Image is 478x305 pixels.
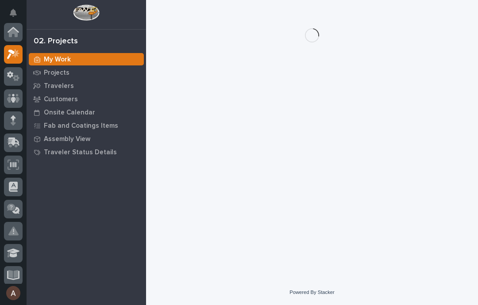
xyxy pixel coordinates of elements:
[44,95,78,103] p: Customers
[44,82,74,90] p: Travelers
[4,284,23,302] button: users-avatar
[44,56,71,64] p: My Work
[11,9,23,23] div: Notifications
[289,290,334,295] a: Powered By Stacker
[34,37,78,46] div: 02. Projects
[27,53,146,66] a: My Work
[27,66,146,79] a: Projects
[44,69,69,77] p: Projects
[44,109,95,117] p: Onsite Calendar
[27,119,146,132] a: Fab and Coatings Items
[44,149,117,156] p: Traveler Status Details
[27,79,146,92] a: Travelers
[27,106,146,119] a: Onsite Calendar
[27,132,146,145] a: Assembly View
[27,145,146,159] a: Traveler Status Details
[27,92,146,106] a: Customers
[44,135,90,143] p: Assembly View
[4,4,23,22] button: Notifications
[73,4,99,21] img: Workspace Logo
[44,122,118,130] p: Fab and Coatings Items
